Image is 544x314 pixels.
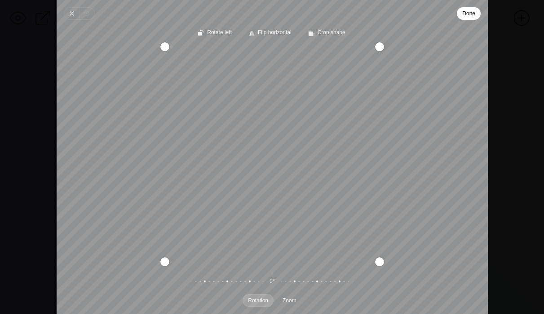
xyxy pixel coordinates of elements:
span: Crop shape [317,30,345,36]
div: Drag left [160,47,169,262]
button: Flip horizontal [244,27,296,40]
span: Rotate left [207,30,232,36]
div: Drag right [375,47,384,262]
button: Rotate left [194,27,237,40]
button: Crop shape [304,27,350,40]
span: Zoom [283,298,296,303]
div: Drag bottom [165,257,380,266]
span: Rotation [248,298,268,303]
button: Done [457,7,481,20]
div: Drag top [165,42,380,51]
span: Flip horizontal [257,30,291,36]
span: Done [462,8,475,19]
